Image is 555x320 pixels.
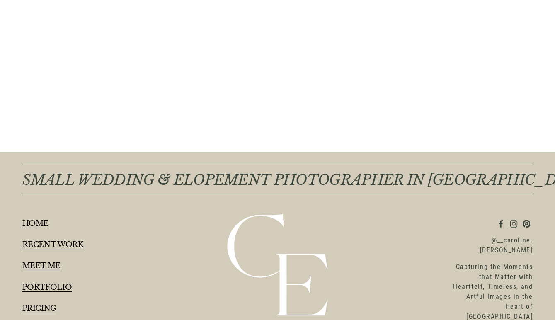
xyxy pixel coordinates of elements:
p: @__caroline.[PERSON_NAME] [451,235,533,255]
a: RECENT WORK [22,241,84,249]
a: HOME [22,220,49,228]
a: Instagram [510,220,518,228]
a: PORTFOLIO [22,284,72,291]
a: MEET ME [22,262,61,270]
a: Ellis Illustrations [497,220,505,228]
a: Pinterest [523,220,531,228]
a: PRICING [22,305,57,313]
